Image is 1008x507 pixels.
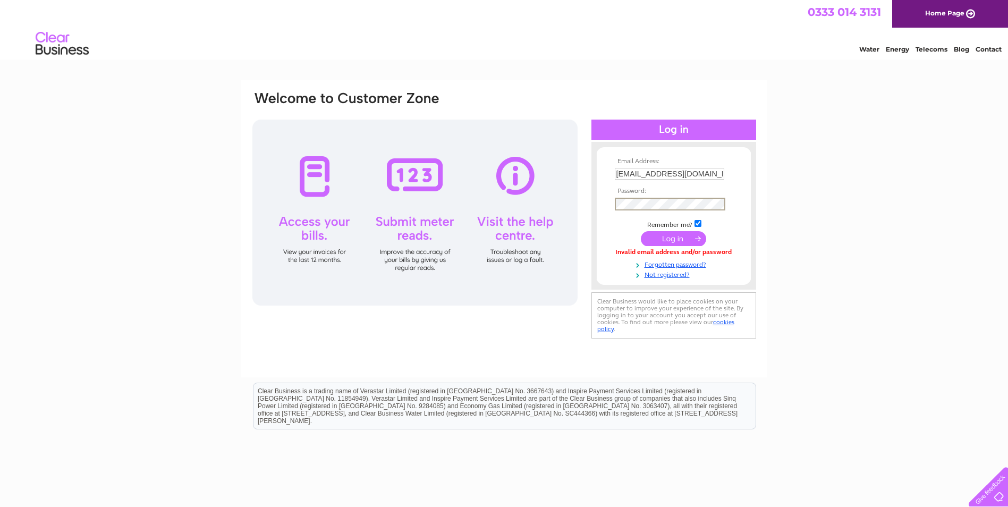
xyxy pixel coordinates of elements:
td: Remember me? [612,218,735,229]
div: Invalid email address and/or password [615,249,733,256]
a: Contact [976,45,1002,53]
a: Energy [886,45,909,53]
div: Clear Business would like to place cookies on your computer to improve your experience of the sit... [591,292,756,339]
img: logo.png [35,28,89,60]
a: Water [859,45,879,53]
th: Password: [612,188,735,195]
a: cookies policy [597,318,734,333]
a: Telecoms [916,45,947,53]
a: 0333 014 3131 [808,5,881,19]
th: Email Address: [612,158,735,165]
a: Blog [954,45,969,53]
a: Forgotten password? [615,259,735,269]
div: Clear Business is a trading name of Verastar Limited (registered in [GEOGRAPHIC_DATA] No. 3667643... [253,6,756,52]
a: Not registered? [615,269,735,279]
input: Submit [641,231,706,246]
